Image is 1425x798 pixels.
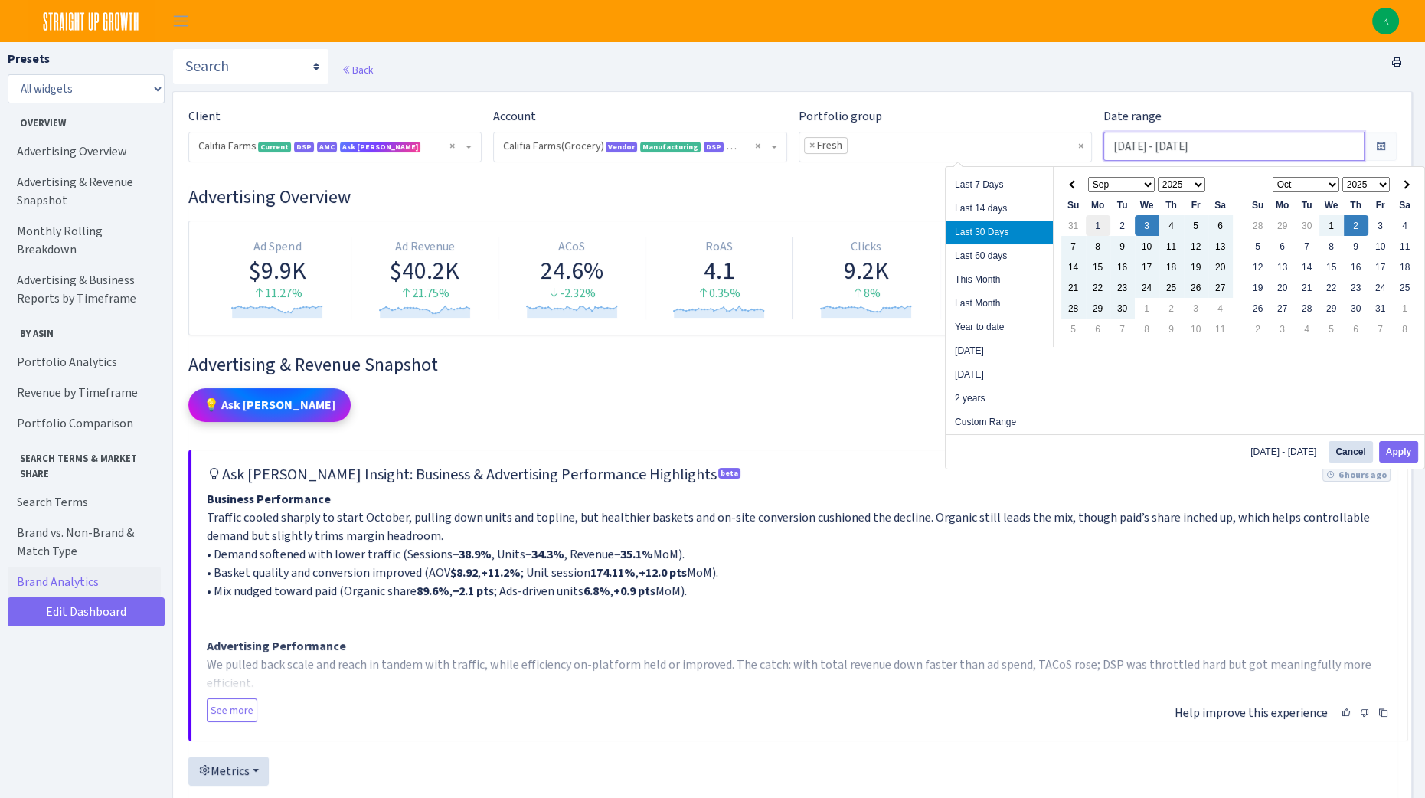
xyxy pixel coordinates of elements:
[189,132,481,162] span: Califia Farms <span class="badge badge-success">Current</span><span class="badge badge-primary">D...
[494,132,786,162] span: Califia Farms(Grocery) <span class="badge badge-primary">Vendor</span><span class="badge badge-su...
[1086,236,1110,257] td: 8
[1295,298,1319,319] td: 28
[525,546,564,562] strong: −34.3%
[503,139,767,154] span: Califia Farms(Grocery) <span class="badge badge-primary">Vendor</span><span class="badge badge-su...
[207,491,331,507] strong: Business Performance
[505,238,639,256] div: ACoS
[1110,298,1135,319] td: 30
[1086,319,1110,339] td: 6
[652,238,786,256] div: RoAS
[1295,277,1319,298] td: 21
[188,388,351,422] button: 💡 Ask [PERSON_NAME]
[8,50,50,68] label: Presets
[1246,215,1270,236] td: 28
[1246,319,1270,339] td: 2
[804,137,848,154] li: Fresh
[188,186,1397,208] h3: Widget #1
[8,597,165,626] a: Edit Dashboard
[1322,467,1390,482] span: 6 hours ago
[946,410,1053,434] li: Custom Range
[1086,277,1110,298] td: 22
[946,221,1053,244] li: Last 30 Days
[1250,447,1322,456] span: [DATE] - [DATE]
[1295,319,1319,339] td: 4
[1393,277,1417,298] td: 25
[211,285,345,303] div: 11.27%
[1159,298,1184,319] td: 2
[358,238,492,256] div: Ad Revenue
[1319,257,1344,277] td: 15
[1159,236,1184,257] td: 11
[1159,195,1184,215] th: Th
[1159,257,1184,277] td: 18
[1078,139,1083,154] span: Remove all items
[1270,319,1295,339] td: 3
[188,354,1397,376] h3: Widget #2
[1344,236,1368,257] td: 9
[8,110,160,130] span: Overview
[8,567,161,597] a: Brand Analytics
[1086,298,1110,319] td: 29
[207,490,1392,689] div: Traffic cooled sharply to start October, pulling down units and topline, but healthier baskets an...
[1319,215,1344,236] td: 1
[1110,236,1135,257] td: 9
[8,347,161,378] a: Portfolio Analytics
[8,136,161,167] a: Advertising Overview
[1135,215,1159,236] td: 3
[1270,277,1295,298] td: 20
[1135,236,1159,257] td: 10
[450,564,478,581] strong: $8.92
[8,487,161,518] a: Search Terms
[1329,441,1372,463] button: Cancel
[1319,277,1344,298] td: 22
[799,285,933,303] div: 8%
[1368,319,1393,339] td: 7
[1103,107,1162,126] label: Date range
[1208,215,1233,236] td: 6
[1393,195,1417,215] th: Sa
[1184,277,1208,298] td: 26
[1270,195,1295,215] th: Mo
[358,285,492,303] div: 21.75%
[613,583,655,599] strong: +0.9 pts
[1372,8,1399,34] img: Kevin Mitchell
[1208,257,1233,277] td: 20
[1270,236,1295,257] td: 6
[417,583,449,599] strong: 89.6%
[1135,277,1159,298] td: 24
[1135,195,1159,215] th: We
[1344,215,1368,236] td: 2
[1208,298,1233,319] td: 4
[1159,215,1184,236] td: 4
[1184,298,1208,319] td: 3
[358,256,492,285] div: $40.2K
[1086,215,1110,236] td: 1
[8,167,161,216] a: Advertising & Revenue Snapshot
[505,285,639,303] div: -2.32%
[1295,236,1319,257] td: 7
[1184,236,1208,257] td: 12
[590,564,636,581] strong: 174.11%
[1393,236,1417,257] td: 11
[449,139,455,154] span: Remove all items
[1110,257,1135,277] td: 16
[1368,298,1393,319] td: 31
[8,408,161,439] a: Portfolio Comparison
[946,197,1053,221] li: Last 14 days
[946,268,1053,292] li: This Month
[1184,195,1208,215] th: Fr
[188,107,221,126] label: Client
[946,387,1053,410] li: 2 years
[946,244,1053,268] li: Last 60 days
[1246,195,1270,215] th: Su
[1246,298,1270,319] td: 26
[946,173,1053,197] li: Last 7 Days
[1061,215,1086,236] td: 31
[453,583,494,599] strong: −2.1 pts
[1344,257,1368,277] td: 16
[1393,257,1417,277] td: 18
[1372,8,1399,34] a: K
[1110,319,1135,339] td: 7
[1319,195,1344,215] th: We
[1159,277,1184,298] td: 25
